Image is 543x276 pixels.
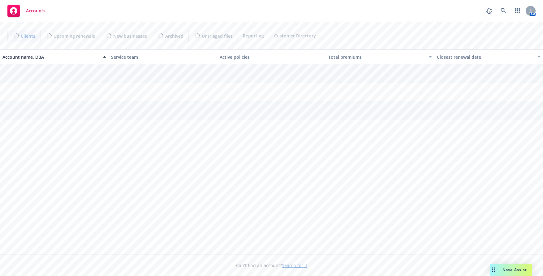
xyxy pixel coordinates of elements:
[497,5,510,17] a: Search
[111,54,215,60] div: Service team
[511,5,524,17] a: Switch app
[490,264,498,276] div: Drag to move
[2,54,99,60] div: Account name, DBA
[217,49,326,64] button: Active policies
[54,33,95,39] span: Upcoming renewals
[165,33,183,39] span: Archived
[26,8,45,13] span: Accounts
[5,2,48,19] a: Accounts
[282,262,307,268] a: Search for it
[113,33,147,39] span: New businesses
[243,32,264,39] span: Reporting
[483,5,495,17] a: Report a Bug
[490,264,532,276] button: Nova Assist
[236,262,307,269] span: Can't find an account?
[274,32,316,39] span: Customer Directory
[202,33,233,39] span: Untriaged files
[326,49,434,64] button: Total premiums
[502,267,527,272] span: Nova Assist
[21,33,35,39] span: Clients
[437,54,534,60] div: Closest renewal date
[328,54,425,60] div: Total premiums
[220,54,323,60] div: Active policies
[109,49,217,64] button: Service team
[434,49,543,64] button: Closest renewal date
